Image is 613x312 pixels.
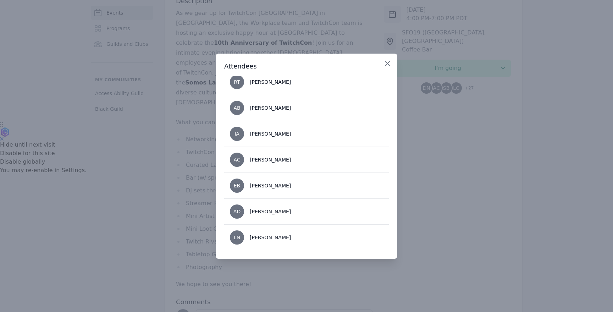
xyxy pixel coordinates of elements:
span: IA [234,131,239,136]
span: AC [233,157,240,162]
span: AB [233,105,240,110]
div: [PERSON_NAME] [250,130,291,137]
span: AD [233,209,241,214]
div: [PERSON_NAME] [250,234,291,241]
span: LN [234,235,240,240]
div: [PERSON_NAME] [250,78,291,86]
div: [PERSON_NAME] [250,156,291,163]
div: [PERSON_NAME] [250,208,291,215]
div: [PERSON_NAME] [250,182,291,189]
span: EB [234,183,240,188]
span: RT [234,80,240,84]
h3: Attendees [224,62,389,71]
div: [PERSON_NAME] [250,104,291,111]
